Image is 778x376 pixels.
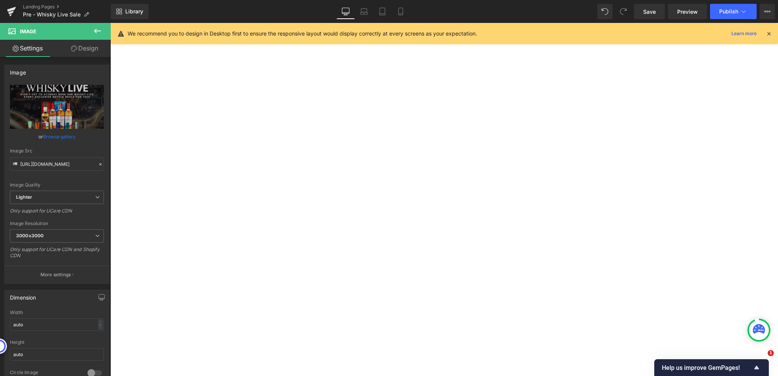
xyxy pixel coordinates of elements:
[10,148,104,154] div: Image Src
[373,4,391,19] a: Tablet
[20,28,36,34] span: Image
[10,310,104,315] div: Width
[125,8,143,15] span: Library
[355,4,373,19] a: Laptop
[98,319,103,330] div: -
[10,182,104,188] div: Image Quality
[10,348,104,361] input: auto
[5,266,109,284] button: More settings
[597,4,613,19] button: Undo
[10,133,104,141] div: or
[728,29,760,38] a: Learn more
[10,221,104,226] div: Image Resolution
[752,350,770,368] iframe: Intercom live chat
[760,4,775,19] button: More
[10,340,104,345] div: Height
[391,4,410,19] a: Mobile
[710,4,757,19] button: Publish
[10,318,104,331] input: auto
[10,290,36,301] div: Dimension
[643,8,656,16] span: Save
[10,208,104,219] div: Only support for UCare CDN
[668,4,707,19] a: Preview
[10,246,104,264] div: Only support for UCare CDN and Shopify CDN
[677,8,698,16] span: Preview
[10,157,104,171] input: Link
[111,4,149,19] a: New Library
[16,233,44,238] b: 3000x3000
[662,363,761,372] button: Show survey - Help us improve GemPages!
[336,4,355,19] a: Desktop
[10,65,26,76] div: Image
[128,29,477,38] p: We recommend you to design in Desktop first to ensure the responsive layout would display correct...
[40,271,71,278] p: More settings
[57,40,112,57] a: Design
[23,11,81,18] span: Pre - Whisky Live Sale
[43,130,76,143] a: Browse gallery
[662,364,752,371] span: Help us improve GemPages!
[719,8,738,15] span: Publish
[16,194,32,200] b: Lighter
[768,350,774,356] span: 1
[23,4,111,10] a: Landing Pages
[616,4,631,19] button: Redo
